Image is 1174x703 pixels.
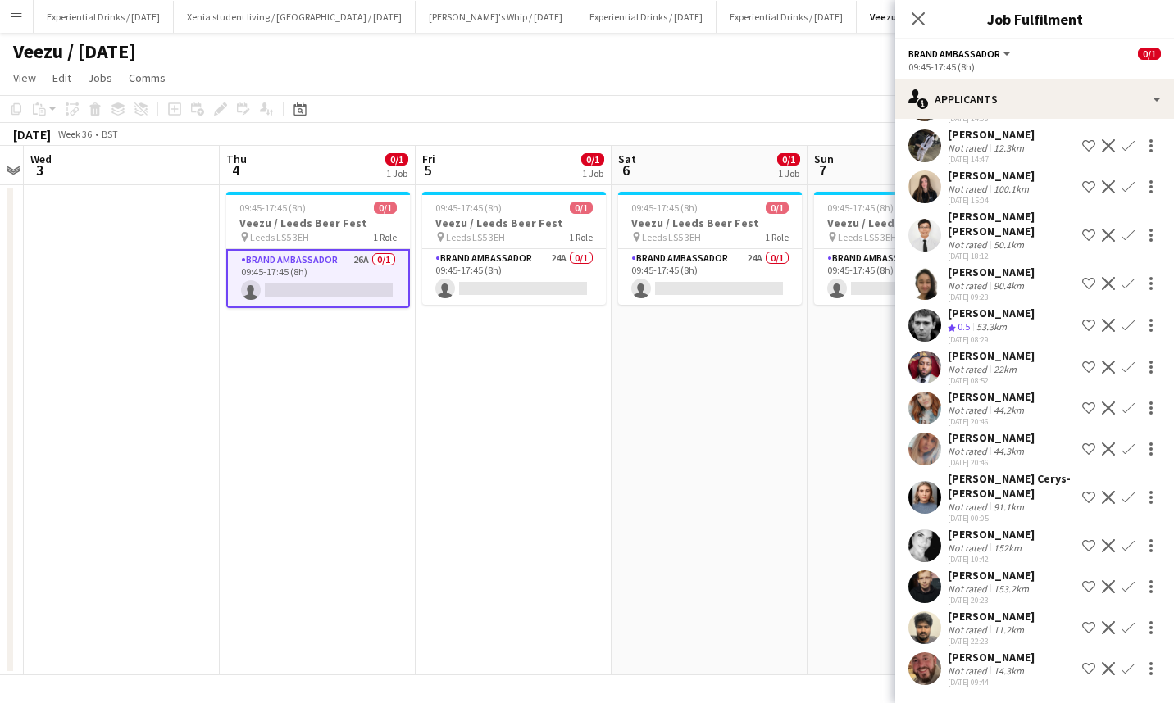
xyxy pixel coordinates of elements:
div: Not rated [948,183,990,195]
div: Not rated [948,542,990,554]
div: [DATE] 14:06 [948,113,1035,124]
span: 1 Role [569,231,593,243]
div: 22km [990,363,1020,375]
div: 44.3km [990,445,1027,457]
span: Leeds LS5 3EH [642,231,701,243]
span: 1 Role [765,231,789,243]
h3: Veezu / Leeds Beer Fest [814,215,998,230]
div: [DATE] 09:44 [948,677,1035,687]
div: [PERSON_NAME] [948,527,1035,542]
div: [DATE] 22:23 [948,636,1035,646]
div: [PERSON_NAME] Cerys- [PERSON_NAME] [948,471,1076,501]
span: 0/1 [766,202,789,214]
div: [PERSON_NAME] [948,609,1035,624]
span: 5 [420,161,435,179]
div: [DATE] 20:23 [948,595,1035,605]
div: Not rated [948,142,990,154]
div: [PERSON_NAME] [PERSON_NAME] [948,209,1076,238]
button: Brand Ambassador [908,48,1013,60]
div: [DATE] 09:23 [948,292,1035,302]
button: Xenia student living / [GEOGRAPHIC_DATA] / [DATE] [174,1,416,33]
div: 14.3km [990,664,1027,677]
div: [DATE] [13,126,51,143]
button: Experiential Drinks / [DATE] [576,1,717,33]
span: Fri [422,152,435,166]
span: Leeds LS5 3EH [446,231,505,243]
span: 09:45-17:45 (8h) [827,202,894,214]
div: 09:45-17:45 (8h) [908,61,1161,73]
span: Thu [226,152,247,166]
span: 0.5 [958,320,970,333]
div: Not rated [948,624,990,636]
span: Week 36 [54,128,95,140]
span: Comms [129,70,166,85]
span: Sat [618,152,636,166]
span: 4 [224,161,247,179]
span: 09:45-17:45 (8h) [631,202,698,214]
div: 90.4km [990,279,1027,292]
div: Not rated [948,279,990,292]
span: Sun [814,152,834,166]
app-job-card: 09:45-17:45 (8h)0/1Veezu / Leeds Beer Fest Leeds LS5 3EH1 RoleBrand Ambassador26A0/109:45-17:45 (8h) [226,192,410,308]
h3: Veezu / Leeds Beer Fest [422,215,606,230]
a: View [7,67,43,88]
div: 1 Job [386,167,407,179]
div: [DATE] 20:46 [948,457,1035,468]
app-job-card: 09:45-17:45 (8h)0/1Veezu / Leeds Beer Fest Leeds LS5 3EH1 RoleBrand Ambassador24A0/109:45-17:45 (8h) [422,192,606,305]
div: [DATE] 18:12 [948,251,1076,261]
div: [DATE] 08:29 [948,334,1035,345]
div: 12.3km [990,142,1027,154]
div: [PERSON_NAME] [948,568,1035,583]
button: Experiential Drinks / [DATE] [34,1,174,33]
div: [PERSON_NAME] [948,650,1035,664]
span: Wed [30,152,52,166]
div: 91.1km [990,501,1027,513]
div: 152km [990,542,1025,554]
app-card-role: Brand Ambassador23A0/109:45-17:45 (8h) [814,249,998,305]
a: Comms [122,67,172,88]
span: View [13,70,36,85]
div: [DATE] 14:47 [948,154,1035,165]
div: [PERSON_NAME] [948,348,1035,363]
div: BST [102,128,118,140]
span: Edit [52,70,71,85]
div: [DATE] 00:05 [948,513,1076,524]
span: 0/1 [1138,48,1161,60]
div: Applicants [895,79,1174,119]
div: 53.3km [973,320,1010,334]
app-card-role: Brand Ambassador24A0/109:45-17:45 (8h) [618,249,802,305]
div: 100.1km [990,183,1032,195]
div: Not rated [948,445,990,457]
div: [PERSON_NAME] [948,168,1035,183]
app-card-role: Brand Ambassador24A0/109:45-17:45 (8h) [422,249,606,305]
span: 1 Role [373,231,397,243]
div: Not rated [948,501,990,513]
div: Not rated [948,363,990,375]
div: 09:45-17:45 (8h)0/1Veezu / Leeds Beer Fest Leeds LS5 3EH1 RoleBrand Ambassador23A0/109:45-17:45 (8h) [814,192,998,305]
span: Leeds LS5 3EH [838,231,897,243]
button: Veezu / [DATE] [857,1,946,33]
div: Not rated [948,664,990,677]
span: 3 [28,161,52,179]
span: 6 [616,161,636,179]
div: Not rated [948,238,990,251]
span: 0/1 [581,153,604,166]
div: [DATE] 15:04 [948,195,1035,206]
h3: Job Fulfilment [895,8,1174,29]
div: [PERSON_NAME] [948,306,1035,320]
span: 09:45-17:45 (8h) [435,202,502,214]
span: 0/1 [570,202,593,214]
app-card-role: Brand Ambassador26A0/109:45-17:45 (8h) [226,249,410,308]
a: Jobs [81,67,119,88]
div: 153.2km [990,583,1032,595]
div: [DATE] 20:46 [948,416,1035,427]
div: Not rated [948,404,990,416]
span: Brand Ambassador [908,48,1000,60]
div: [PERSON_NAME] [948,430,1035,445]
div: 1 Job [582,167,603,179]
span: Leeds LS5 3EH [250,231,309,243]
span: 0/1 [385,153,408,166]
div: [DATE] 10:42 [948,554,1035,565]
